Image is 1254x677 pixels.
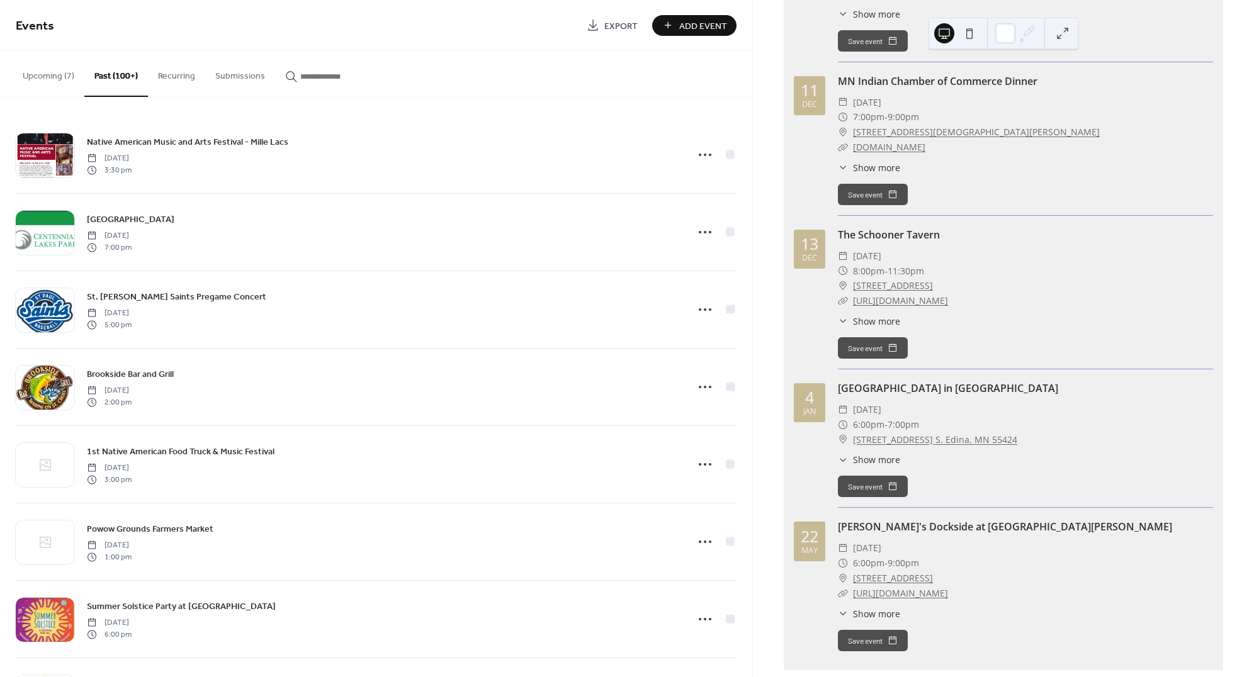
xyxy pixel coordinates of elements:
[87,367,174,381] a: Brookside Bar and Grill
[16,14,54,38] span: Events
[801,547,818,555] div: May
[87,319,132,330] span: 5:00 pm
[802,254,817,262] div: Dec
[87,136,288,149] span: Native American Music and Arts Festival - Mille Lacs
[884,417,888,432] span: -
[838,402,848,417] div: ​
[838,8,900,21] button: ​Show more
[838,30,908,52] button: Save event
[838,109,848,125] div: ​
[838,520,1172,534] a: [PERSON_NAME]'s Dockside at [GEOGRAPHIC_DATA][PERSON_NAME]
[838,315,848,328] div: ​
[838,586,848,601] div: ​
[87,629,132,640] span: 6:00 pm
[853,161,900,174] span: Show more
[87,522,213,536] a: Powow Grounds Farmers Market
[888,109,919,125] span: 9:00pm
[87,540,132,551] span: [DATE]
[838,315,900,328] button: ​Show more
[87,212,174,227] a: [GEOGRAPHIC_DATA]
[679,20,727,33] span: Add Event
[84,51,148,97] button: Past (100+)
[838,74,1037,88] a: MN Indian Chamber of Commerce Dinner
[87,474,132,485] span: 3:00 pm
[87,599,276,613] a: Summer Solstice Party at [GEOGRAPHIC_DATA]
[87,617,132,629] span: [DATE]
[838,228,940,242] a: The Schooner Tavern
[87,135,288,149] a: Native American Music and Arts Festival - Mille Lacs
[838,8,848,21] div: ​
[838,607,848,620] div: ​
[853,417,884,432] span: 6:00pm
[853,402,881,417] span: [DATE]
[888,264,924,279] span: 11:30pm
[884,264,888,279] span: -
[853,141,925,153] a: [DOMAIN_NAME]
[87,396,132,408] span: 2:00 pm
[87,523,213,536] span: Powow Grounds Farmers Market
[838,264,848,279] div: ​
[853,95,881,110] span: [DATE]
[853,294,948,306] a: [URL][DOMAIN_NAME]
[838,453,848,466] div: ​
[838,453,900,466] button: ​Show more
[803,408,816,416] div: Jan
[853,556,884,571] span: 6:00pm
[838,125,848,140] div: ​
[838,630,908,651] button: Save event
[838,184,908,205] button: Save event
[853,109,884,125] span: 7:00pm
[838,161,900,174] button: ​Show more
[838,607,900,620] button: ​Show more
[604,20,638,33] span: Export
[853,264,884,279] span: 8:00pm
[853,453,900,466] span: Show more
[13,51,84,96] button: Upcoming (7)
[87,385,132,396] span: [DATE]
[884,556,888,571] span: -
[838,140,848,155] div: ​
[805,389,814,405] div: 4
[577,15,647,36] a: Export
[838,381,1213,396] div: [GEOGRAPHIC_DATA] in [GEOGRAPHIC_DATA]
[801,82,818,98] div: 11
[87,289,266,304] a: St. [PERSON_NAME] Saints Pregame Concert
[148,51,205,96] button: Recurring
[87,213,174,227] span: [GEOGRAPHIC_DATA]
[205,51,275,96] button: Submissions
[87,444,274,459] a: 1st Native American Food Truck & Music Festival
[801,236,818,252] div: 13
[853,125,1100,140] a: [STREET_ADDRESS][DEMOGRAPHIC_DATA][PERSON_NAME]
[853,315,900,328] span: Show more
[853,432,1017,447] a: [STREET_ADDRESS] S. Edina, MN 55424
[652,15,737,36] button: Add Event
[853,8,900,21] span: Show more
[87,368,174,381] span: Brookside Bar and Grill
[87,308,132,319] span: [DATE]
[884,109,888,125] span: -
[838,571,848,586] div: ​
[838,95,848,110] div: ​
[838,293,848,308] div: ​
[838,556,848,571] div: ​
[853,278,933,293] a: [STREET_ADDRESS]
[87,462,132,474] span: [DATE]
[853,607,900,620] span: Show more
[838,249,848,264] div: ​
[87,551,132,562] span: 1:00 pm
[801,529,818,544] div: 22
[838,278,848,293] div: ​
[802,101,817,109] div: Dec
[838,432,848,447] div: ​
[853,249,881,264] span: [DATE]
[853,571,933,586] a: [STREET_ADDRESS]
[87,230,132,242] span: [DATE]
[87,164,132,176] span: 3:30 pm
[853,587,948,599] a: [URL][DOMAIN_NAME]
[838,476,908,497] button: Save event
[853,540,881,556] span: [DATE]
[888,417,919,432] span: 7:00pm
[87,153,132,164] span: [DATE]
[838,337,908,359] button: Save event
[838,417,848,432] div: ​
